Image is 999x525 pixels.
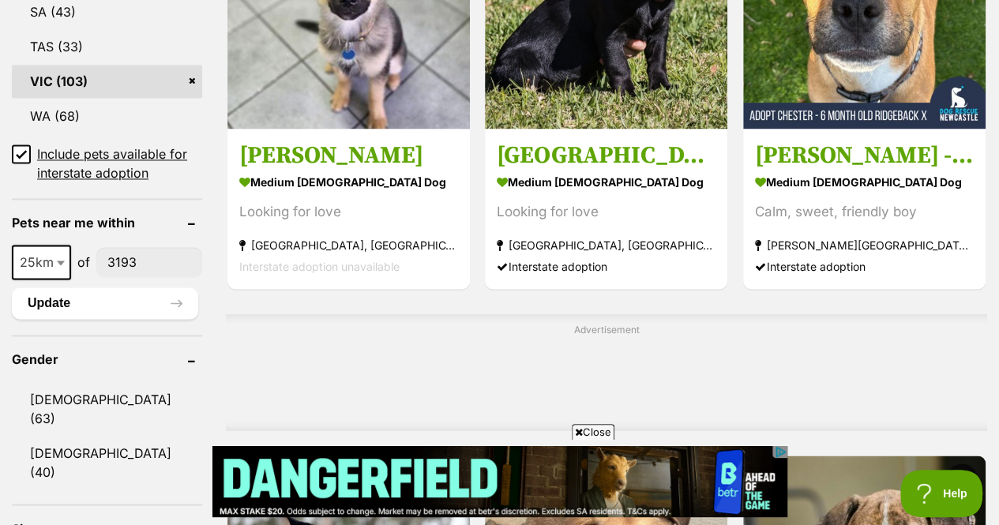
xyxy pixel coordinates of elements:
[12,436,202,488] a: [DEMOGRAPHIC_DATA] (40)
[497,201,715,223] div: Looking for love
[946,463,978,495] button: favourite
[239,260,400,273] span: Interstate adoption unavailable
[497,234,715,256] strong: [GEOGRAPHIC_DATA], [GEOGRAPHIC_DATA]
[239,234,458,256] strong: [GEOGRAPHIC_DATA], [GEOGRAPHIC_DATA]
[755,171,974,193] strong: medium [DEMOGRAPHIC_DATA] Dog
[77,253,90,272] span: of
[239,171,458,193] strong: medium [DEMOGRAPHIC_DATA] Dog
[743,129,986,289] a: [PERSON_NAME] - [DEMOGRAPHIC_DATA] Ridgeback X medium [DEMOGRAPHIC_DATA] Dog Calm, sweet, friendl...
[900,470,983,517] iframe: Help Scout Beacon - Open
[226,314,987,430] div: Advertisement
[12,99,202,133] a: WA (68)
[37,144,202,182] span: Include pets available for interstate adoption
[497,256,715,277] div: Interstate adoption
[485,129,727,289] a: [GEOGRAPHIC_DATA] medium [DEMOGRAPHIC_DATA] Dog Looking for love [GEOGRAPHIC_DATA], [GEOGRAPHIC_D...
[12,352,202,366] header: Gender
[13,251,69,273] span: 25km
[239,141,458,171] h3: [PERSON_NAME]
[239,201,458,223] div: Looking for love
[755,234,974,256] strong: [PERSON_NAME][GEOGRAPHIC_DATA], [GEOGRAPHIC_DATA]
[12,144,202,182] a: Include pets available for interstate adoption
[12,216,202,230] header: Pets near me within
[96,247,202,277] input: postcode
[755,141,974,171] h3: [PERSON_NAME] - [DEMOGRAPHIC_DATA] Ridgeback X
[12,287,198,319] button: Update
[319,343,894,414] iframe: Advertisement
[755,256,974,277] div: Interstate adoption
[497,141,715,171] h3: [GEOGRAPHIC_DATA]
[497,171,715,193] strong: medium [DEMOGRAPHIC_DATA] Dog
[212,446,787,517] iframe: Advertisement
[755,201,974,223] div: Calm, sweet, friendly boy
[12,245,71,279] span: 25km
[12,65,202,98] a: VIC (103)
[572,424,614,440] span: Close
[12,30,202,63] a: TAS (33)
[12,382,202,434] a: [DEMOGRAPHIC_DATA] (63)
[227,129,470,289] a: [PERSON_NAME] medium [DEMOGRAPHIC_DATA] Dog Looking for love [GEOGRAPHIC_DATA], [GEOGRAPHIC_DATA]...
